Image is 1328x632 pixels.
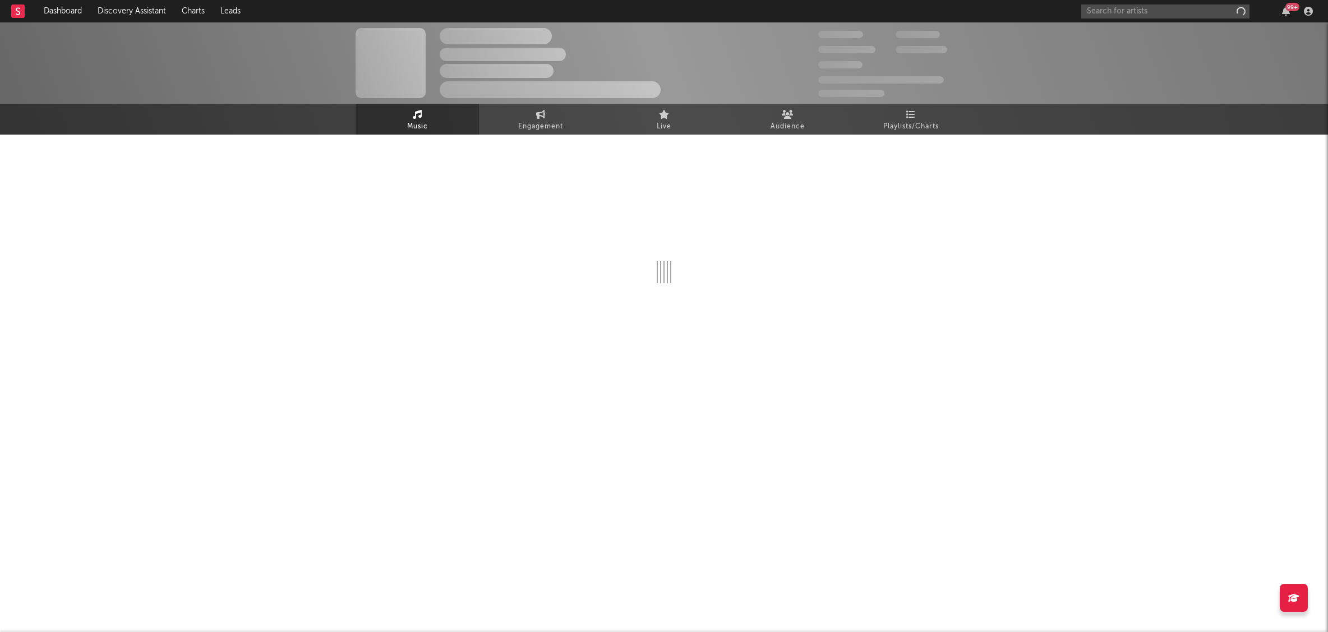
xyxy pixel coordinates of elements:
span: 50,000,000 Monthly Listeners [818,76,944,84]
a: Audience [726,104,849,135]
span: 100,000 [818,61,863,68]
span: 1,000,000 [896,46,947,53]
span: Playlists/Charts [883,120,939,133]
span: Music [407,120,428,133]
span: 100,000 [896,31,940,38]
span: 50,000,000 [818,46,875,53]
span: Jump Score: 85.0 [818,90,884,97]
a: Music [356,104,479,135]
a: Live [602,104,726,135]
a: Engagement [479,104,602,135]
span: Live [657,120,671,133]
button: 99+ [1282,7,1290,16]
span: Engagement [518,120,563,133]
span: Audience [771,120,805,133]
span: 300,000 [818,31,863,38]
input: Search for artists [1081,4,1249,19]
a: Playlists/Charts [849,104,972,135]
div: 99 + [1285,3,1299,11]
